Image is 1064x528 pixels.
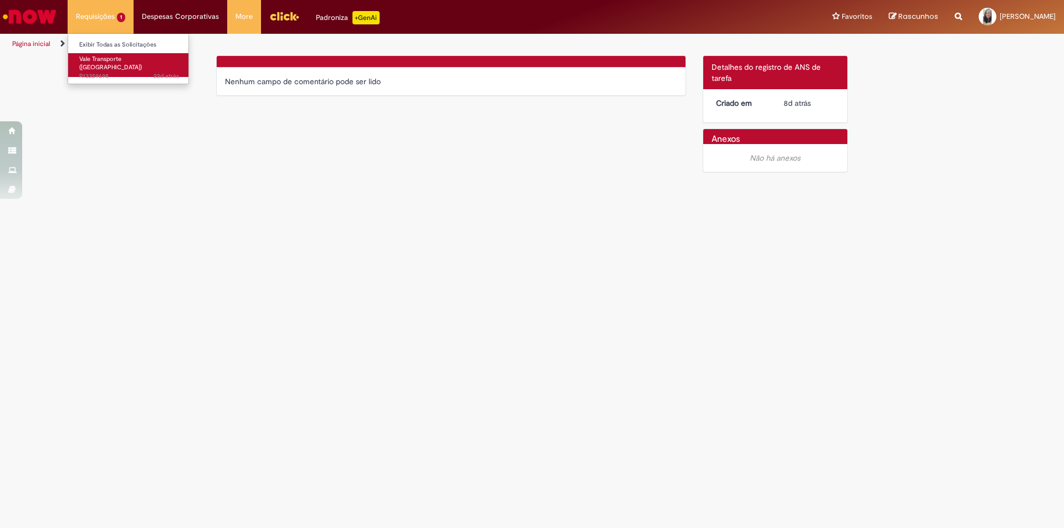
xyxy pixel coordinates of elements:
[352,11,380,24] p: +GenAi
[1000,12,1056,21] span: [PERSON_NAME]
[154,72,179,80] span: 22d atrás
[784,98,835,109] div: 20/08/2025 16:41:05
[708,98,776,109] dt: Criado em
[842,11,872,22] span: Favoritos
[784,98,811,108] span: 8d atrás
[784,98,811,108] time: 20/08/2025 16:41:05
[79,72,179,81] span: R13359698
[269,8,299,24] img: click_logo_yellow_360x200.png
[8,34,701,54] ul: Trilhas de página
[316,11,380,24] div: Padroniza
[750,153,800,163] em: Não há anexos
[154,72,179,80] time: 06/08/2025 13:29:29
[117,13,125,22] span: 1
[142,11,219,22] span: Despesas Corporativas
[76,11,115,22] span: Requisições
[712,62,821,83] span: Detalhes do registro de ANS de tarefa
[68,39,190,51] a: Exibir Todas as Solicitações
[68,53,190,77] a: Aberto R13359698 : Vale Transporte (VT)
[712,135,740,145] h2: Anexos
[79,55,142,72] span: Vale Transporte ([GEOGRAPHIC_DATA])
[889,12,938,22] a: Rascunhos
[898,11,938,22] span: Rascunhos
[1,6,58,28] img: ServiceNow
[236,11,253,22] span: More
[225,76,677,87] div: Nenhum campo de comentário pode ser lido
[68,33,189,84] ul: Requisições
[12,39,50,48] a: Página inicial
